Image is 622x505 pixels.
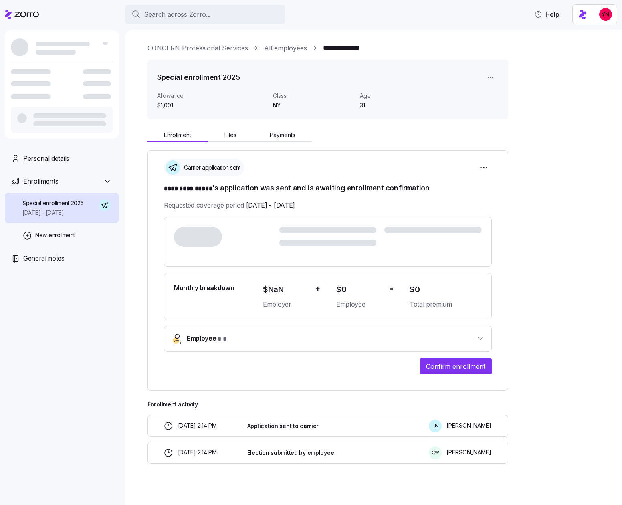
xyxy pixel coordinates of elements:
span: Enrollment activity [147,400,508,408]
span: Age [360,92,440,100]
span: General notes [23,253,65,263]
span: $0 [336,283,382,296]
span: Personal details [23,154,69,164]
button: Help [528,6,566,22]
span: Confirm enrollment [426,362,485,371]
span: Enrollment [164,132,191,138]
span: Special enrollment 2025 [22,199,84,207]
span: $NaN [263,283,309,296]
span: + [315,283,320,295]
a: All employees [264,43,307,53]
span: Search across Zorro... [144,10,210,20]
span: [DATE] - [DATE] [246,200,295,210]
span: Carrier application sent [182,164,240,172]
span: C W [432,450,439,455]
button: Confirm enrollment [420,358,492,374]
span: Help [534,10,559,19]
span: 31 [360,101,440,109]
span: Enrollments [23,176,58,186]
h1: Special enrollment 2025 [157,72,240,82]
span: Requested coverage period [164,200,295,210]
span: = [389,283,394,295]
span: Total premium [410,299,482,309]
a: CONCERN Professional Services [147,43,248,53]
span: Allowance [157,92,267,100]
span: Class [273,92,353,100]
span: Monthly breakdown [174,283,234,293]
span: Files [224,132,236,138]
span: [DATE] 2:14 PM [178,422,217,430]
span: [DATE] - [DATE] [22,209,84,217]
button: Search across Zorro... [125,5,285,24]
span: Application sent to carrier [247,422,319,430]
span: Employee [336,299,382,309]
span: Election submitted by employee [247,449,334,457]
span: Employee [187,333,226,344]
span: New enrollment [35,231,75,239]
span: $1,001 [157,101,267,109]
span: [DATE] 2:14 PM [178,448,217,457]
span: Employer [263,299,309,309]
h1: 's application was sent and is awaiting enrollment confirmation [164,183,492,194]
span: Payments [270,132,295,138]
img: 113f96d2b49c10db4a30150f42351c8a [599,8,612,21]
span: NY [273,101,353,109]
span: L B [432,424,438,428]
button: Employee* * [164,326,491,351]
span: [PERSON_NAME] [446,422,491,430]
span: [PERSON_NAME] [446,448,491,457]
span: $0 [410,283,482,296]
